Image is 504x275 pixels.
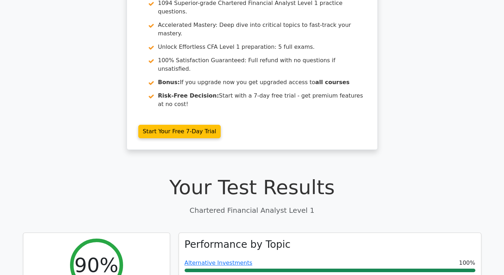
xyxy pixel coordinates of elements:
[138,125,221,138] a: Start Your Free 7-Day Trial
[185,259,253,266] a: Alternative Investments
[459,259,475,267] span: 100%
[23,205,481,216] p: Chartered Financial Analyst Level 1
[23,175,481,199] h1: Your Test Results
[185,239,291,251] h3: Performance by Topic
